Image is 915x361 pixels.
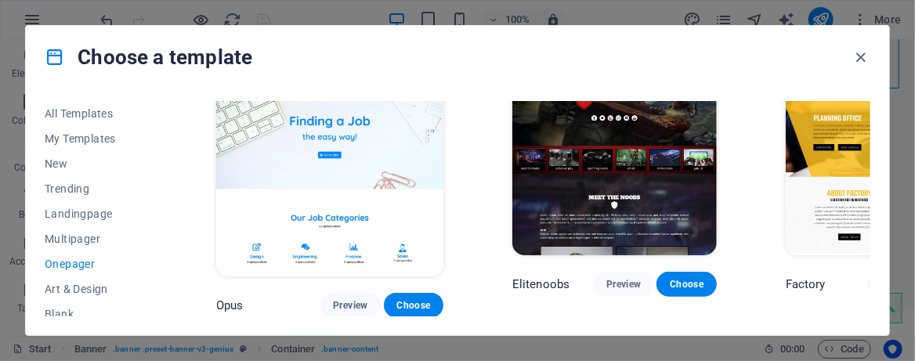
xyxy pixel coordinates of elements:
button: Onepager [45,251,147,276]
span: Trending [45,182,147,195]
button: All Templates [45,101,147,126]
button: Blank [45,301,147,327]
p: Elitenoobs [512,276,570,292]
p: Opus [216,298,244,313]
img: Opus [216,67,443,276]
button: New [45,151,147,176]
span: My Templates [45,132,147,145]
span: Onepager [45,258,147,270]
p: Factory [786,276,826,292]
button: My Templates [45,126,147,151]
button: Preview [594,272,653,297]
button: Landingpage [45,201,147,226]
span: Art & Design [45,283,147,295]
span: Choose [396,299,431,312]
img: Elitenoobs [512,67,717,255]
span: Multipager [45,233,147,245]
span: Landingpage [45,208,147,220]
button: Trending [45,176,147,201]
span: Preview [606,278,641,291]
h4: Choose a template [45,45,252,70]
span: New [45,157,147,170]
button: Multipager [45,226,147,251]
span: All Templates [45,107,147,120]
button: Choose [656,272,716,297]
button: Art & Design [45,276,147,301]
span: Choose [669,278,703,291]
span: Preview [333,299,367,312]
button: Choose [384,293,443,318]
span: Blank [45,308,147,320]
button: Preview [320,293,380,318]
